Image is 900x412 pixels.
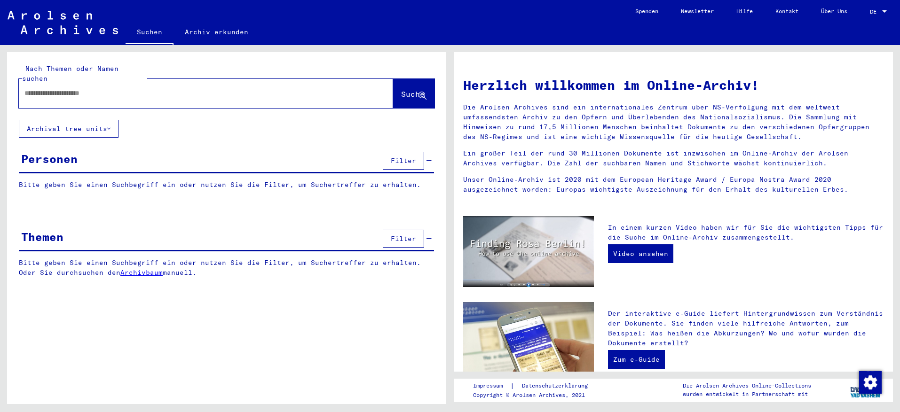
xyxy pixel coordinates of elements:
[463,102,884,142] p: Die Arolsen Archives sind ein internationales Zentrum über NS-Verfolgung mit dem weltweit umfasse...
[870,8,880,15] span: DE
[683,381,811,390] p: Die Arolsen Archives Online-Collections
[383,152,424,170] button: Filter
[859,371,882,394] img: Zustimmung ändern
[463,148,884,168] p: Ein großer Teil der rund 30 Millionen Dokumente ist inzwischen im Online-Archiv der Arolsen Archi...
[391,156,416,165] span: Filter
[401,89,425,99] span: Suche
[120,268,163,277] a: Archivbaum
[174,21,260,43] a: Archiv erkunden
[126,21,174,45] a: Suchen
[463,175,884,194] p: Unser Online-Archiv ist 2020 mit dem European Heritage Award / Europa Nostra Award 2020 ausgezeic...
[683,390,811,398] p: wurden entwickelt in Partnerschaft mit
[473,381,599,391] div: |
[21,228,63,245] div: Themen
[608,244,673,263] a: Video ansehen
[22,64,118,83] mat-label: Nach Themen oder Namen suchen
[463,216,594,287] img: video.jpg
[473,381,510,391] a: Impressum
[463,75,884,95] h1: Herzlich willkommen im Online-Archiv!
[19,180,434,190] p: Bitte geben Sie einen Suchbegriff ein oder nutzen Sie die Filter, um Suchertreffer zu erhalten.
[19,120,118,138] button: Archival tree units
[19,258,434,278] p: Bitte geben Sie einen Suchbegriff ein oder nutzen Sie die Filter, um Suchertreffer zu erhalten. O...
[383,230,424,248] button: Filter
[21,150,78,167] div: Personen
[8,11,118,34] img: Arolsen_neg.svg
[463,302,594,389] img: eguide.jpg
[391,234,416,243] span: Filter
[608,309,884,348] p: Der interaktive e-Guide liefert Hintergrundwissen zum Verständnis der Dokumente. Sie finden viele...
[393,79,434,108] button: Suche
[859,371,881,393] div: Zustimmung ändern
[514,381,599,391] a: Datenschutzerklärung
[608,223,884,242] p: In einem kurzen Video haben wir für Sie die wichtigsten Tipps für die Suche im Online-Archiv zusa...
[608,350,665,369] a: Zum e-Guide
[473,391,599,399] p: Copyright © Arolsen Archives, 2021
[848,378,884,402] img: yv_logo.png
